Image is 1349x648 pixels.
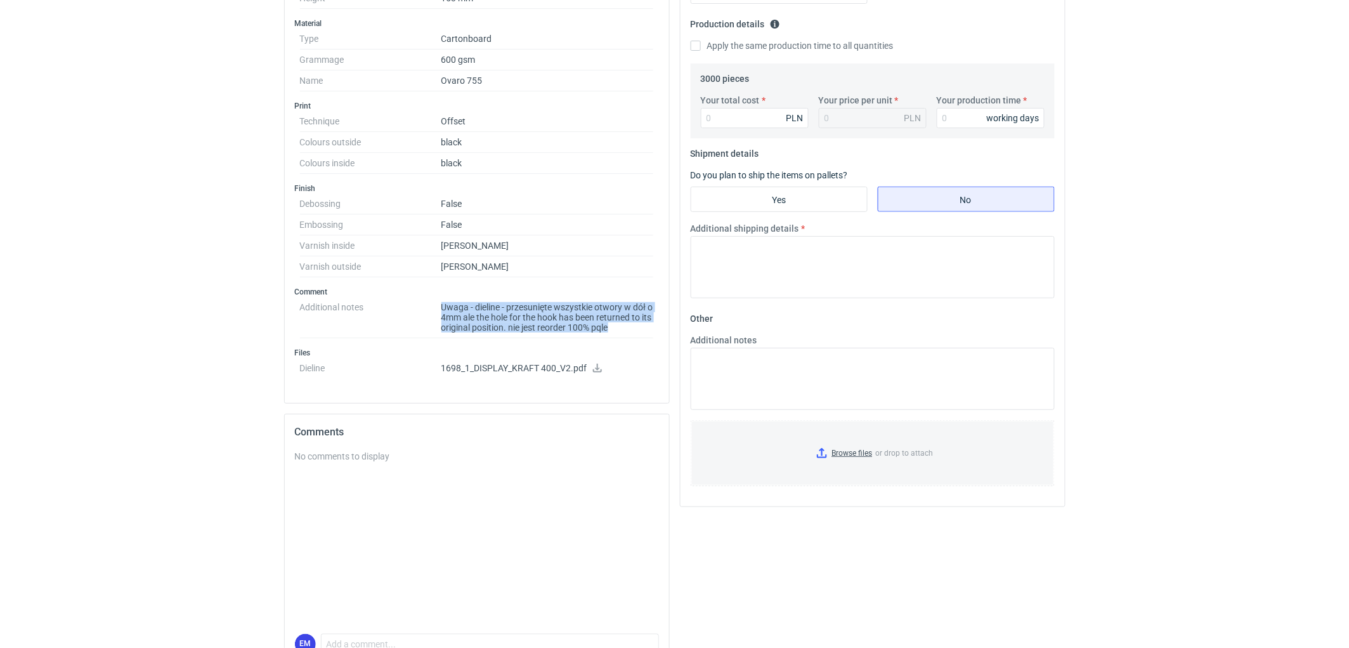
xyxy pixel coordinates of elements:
h3: Print [295,101,659,111]
label: or drop to attach [691,421,1054,486]
legend: Production details [691,14,780,29]
dt: Colours outside [300,132,441,153]
dt: Additional notes [300,297,441,338]
dd: False [441,215,654,235]
input: 0 [701,108,809,128]
dt: Varnish inside [300,235,441,256]
dt: Type [300,29,441,50]
dt: Name [300,70,441,91]
legend: 3000 pieces [701,69,750,84]
h3: Material [295,18,659,29]
h3: Files [295,348,659,358]
h3: Comment [295,287,659,297]
div: No comments to display [295,450,659,463]
dt: Debossing [300,194,441,215]
dd: Uwaga - dieline - przesunięte wszystkie otwory w dół o 4mm ale the hole for the hook has been ret... [441,297,654,338]
div: working days [987,112,1039,124]
dd: black [441,132,654,153]
div: PLN [904,112,922,124]
h3: Finish [295,183,659,194]
dd: Offset [441,111,654,132]
label: Your price per unit [819,94,893,107]
label: Your production time [937,94,1022,107]
legend: Other [691,308,714,324]
label: Yes [691,187,868,212]
dd: [PERSON_NAME] [441,256,654,277]
dd: False [441,194,654,215]
label: Additional notes [691,334,757,347]
dt: Colours inside [300,153,441,174]
dd: Ovaro 755 [441,70,654,91]
dt: Technique [300,111,441,132]
p: 1698_1_DISPLAY_KRAFT 400_V2.pdf [441,363,654,374]
dt: Varnish outside [300,256,441,277]
dt: Dieline [300,358,441,383]
label: Your total cost [701,94,760,107]
label: Apply the same production time to all quantities [691,39,894,52]
dd: Cartonboard [441,29,654,50]
div: PLN [786,112,804,124]
dd: 600 gsm [441,50,654,70]
dt: Grammage [300,50,441,70]
label: No [878,187,1055,212]
label: Additional shipping details [691,222,799,235]
legend: Shipment details [691,143,759,159]
dt: Embossing [300,215,441,235]
h2: Comments [295,425,659,440]
dd: [PERSON_NAME] [441,235,654,256]
input: 0 [937,108,1045,128]
label: Do you plan to ship the items on pallets? [691,170,848,180]
dd: black [441,153,654,174]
